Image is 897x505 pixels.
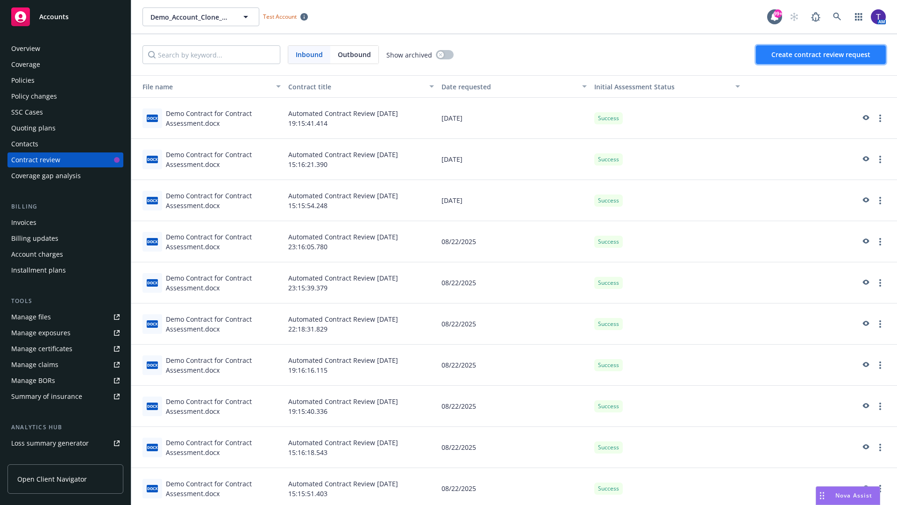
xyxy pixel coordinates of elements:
[11,231,58,246] div: Billing updates
[7,215,123,230] a: Invoices
[7,325,123,340] span: Manage exposures
[285,386,438,427] div: Automated Contract Review [DATE] 19:15:40.336
[142,7,259,26] button: Demo_Account_Clone_QA_CR_Tests_Demo
[147,361,158,368] span: docx
[386,50,432,60] span: Show archived
[806,7,825,26] a: Report a Bug
[285,75,438,98] button: Contract title
[598,320,619,328] span: Success
[7,231,123,246] a: Billing updates
[785,7,804,26] a: Start snowing
[594,82,675,91] span: Initial Assessment Status
[860,236,871,247] a: preview
[7,105,123,120] a: SSC Cases
[7,436,123,451] a: Loss summary generator
[285,345,438,386] div: Automated Contract Review [DATE] 19:16:16.115
[166,314,281,334] div: Demo Contract for Contract Assessment.docx
[774,9,782,18] div: 99+
[598,155,619,164] span: Success
[7,373,123,388] a: Manage BORs
[285,221,438,262] div: Automated Contract Review [DATE] 23:16:05.780
[875,154,886,165] a: more
[166,232,281,252] div: Demo Contract for Contract Assessment.docx
[150,12,231,22] span: Demo_Account_Clone_QA_CR_Tests_Demo
[11,215,36,230] div: Invoices
[11,436,89,451] div: Loss summary generator
[288,82,424,92] div: Contract title
[135,82,271,92] div: File name
[816,486,880,505] button: Nova Assist
[7,341,123,356] a: Manage certificates
[860,113,871,124] a: preview
[39,13,69,21] span: Accounts
[860,360,871,371] a: preview
[11,152,60,167] div: Contract review
[875,360,886,371] a: more
[441,82,577,92] div: Date requested
[860,277,871,289] a: preview
[166,397,281,416] div: Demo Contract for Contract Assessment.docx
[166,150,281,169] div: Demo Contract for Contract Assessment.docx
[875,113,886,124] a: more
[7,137,123,151] a: Contacts
[771,50,870,59] span: Create contract review request
[875,195,886,206] a: more
[11,73,35,88] div: Policies
[166,355,281,375] div: Demo Contract for Contract Assessment.docx
[11,341,72,356] div: Manage certificates
[147,115,158,122] span: docx
[438,180,591,221] div: [DATE]
[135,82,271,92] div: Toggle SortBy
[166,191,281,210] div: Demo Contract for Contract Assessment.docx
[11,105,43,120] div: SSC Cases
[875,318,886,330] a: more
[285,180,438,221] div: Automated Contract Review [DATE] 15:15:54.248
[147,156,158,163] span: docx
[438,139,591,180] div: [DATE]
[11,89,57,104] div: Policy changes
[11,357,58,372] div: Manage claims
[860,483,871,494] a: preview
[147,485,158,492] span: docx
[7,89,123,104] a: Policy changes
[598,484,619,493] span: Success
[828,7,847,26] a: Search
[338,50,371,59] span: Outbound
[849,7,868,26] a: Switch app
[11,325,71,340] div: Manage exposures
[147,197,158,204] span: docx
[11,389,82,404] div: Summary of insurance
[875,236,886,247] a: more
[598,361,619,369] span: Success
[285,262,438,303] div: Automated Contract Review [DATE] 23:15:39.379
[7,389,123,404] a: Summary of insurance
[11,263,66,278] div: Installment plans
[875,277,886,289] a: more
[11,373,55,388] div: Manage BORs
[11,137,38,151] div: Contacts
[875,401,886,412] a: more
[7,4,123,30] a: Accounts
[147,279,158,286] span: docx
[7,73,123,88] a: Policies
[7,310,123,325] a: Manage files
[147,238,158,245] span: docx
[438,98,591,139] div: [DATE]
[438,221,591,262] div: 08/22/2025
[835,491,872,499] span: Nova Assist
[438,262,591,303] div: 08/22/2025
[166,438,281,457] div: Demo Contract for Contract Assessment.docx
[598,196,619,205] span: Success
[438,345,591,386] div: 08/22/2025
[598,402,619,411] span: Success
[860,318,871,330] a: preview
[288,46,330,64] span: Inbound
[330,46,378,64] span: Outbound
[7,247,123,262] a: Account charges
[438,75,591,98] button: Date requested
[7,152,123,167] a: Contract review
[598,279,619,287] span: Success
[285,139,438,180] div: Automated Contract Review [DATE] 15:16:21.390
[860,154,871,165] a: preview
